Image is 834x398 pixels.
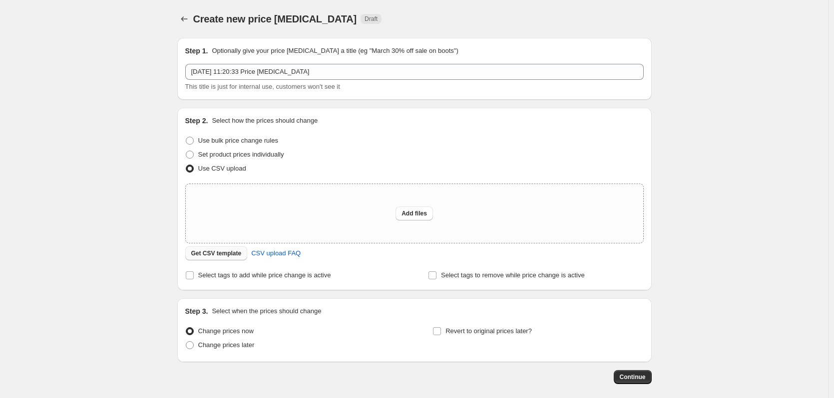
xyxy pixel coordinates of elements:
[198,327,254,335] span: Change prices now
[251,248,301,258] span: CSV upload FAQ
[365,15,378,23] span: Draft
[198,341,255,349] span: Change prices later
[198,165,246,172] span: Use CSV upload
[185,64,644,80] input: 30% off holiday sale
[212,46,458,56] p: Optionally give your price [MEDICAL_DATA] a title (eg "March 30% off sale on boots")
[198,151,284,158] span: Set product prices individually
[185,83,340,90] span: This title is just for internal use, customers won't see it
[191,249,242,257] span: Get CSV template
[441,271,585,279] span: Select tags to remove while price change is active
[177,12,191,26] button: Price change jobs
[185,116,208,126] h2: Step 2.
[185,306,208,316] h2: Step 3.
[198,137,278,144] span: Use bulk price change rules
[396,206,433,220] button: Add files
[245,245,307,261] a: CSV upload FAQ
[614,370,652,384] button: Continue
[198,271,331,279] span: Select tags to add while price change is active
[193,13,357,24] span: Create new price [MEDICAL_DATA]
[212,306,321,316] p: Select when the prices should change
[445,327,532,335] span: Revert to original prices later?
[212,116,318,126] p: Select how the prices should change
[185,46,208,56] h2: Step 1.
[402,209,427,217] span: Add files
[185,246,248,260] button: Get CSV template
[620,373,646,381] span: Continue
